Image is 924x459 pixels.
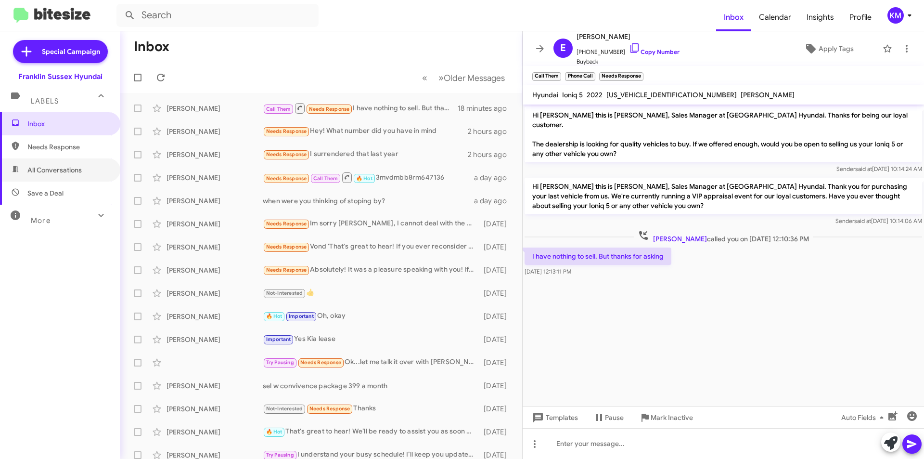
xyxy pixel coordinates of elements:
span: [PERSON_NAME] [741,91,795,99]
input: Search [116,4,319,27]
span: « [422,72,427,84]
div: 3mvdmbb8rm647136 [263,171,474,184]
span: [US_VEHICLE_IDENTIFICATION_NUMBER] [606,91,737,99]
a: Copy Number [629,48,680,55]
div: [DATE] [479,381,514,391]
button: Pause [586,409,631,426]
div: [DATE] [479,265,514,275]
div: [DATE] [479,427,514,437]
span: Sender [DATE] 10:14:06 AM [835,217,922,224]
div: Franklin Sussex Hyundai [18,72,103,81]
span: Apply Tags [819,40,854,57]
div: [DATE] [479,242,514,252]
span: Needs Response [27,142,109,152]
div: That's great to hear! We’ll be ready to assist you as soon as you arrive. Safe travels! [263,426,479,437]
span: Not-Interested [266,406,303,412]
span: Important [289,313,314,319]
div: Oh, okay [263,311,479,322]
div: [PERSON_NAME] [167,312,263,321]
span: Try Pausing [266,359,294,366]
span: Needs Response [300,359,341,366]
small: Call Them [532,72,561,81]
div: when were you thinking of stoping by? [263,196,474,206]
div: 👍 [263,288,479,299]
button: Auto Fields [834,409,895,426]
span: 🔥 Hot [266,429,282,435]
div: [DATE] [479,335,514,344]
div: Thanks [263,403,479,414]
div: [PERSON_NAME] [167,173,263,183]
span: Try Pausing [266,452,294,458]
h1: Inbox [134,39,169,54]
span: said at [854,217,871,224]
p: I have nothing to sell. But thanks for asking [525,248,671,265]
span: Mark Inactive [651,409,693,426]
div: [PERSON_NAME] [167,427,263,437]
span: Profile [842,3,879,31]
div: Hey! What number did you have in mind [263,126,468,137]
p: Hi [PERSON_NAME] this is [PERSON_NAME], Sales Manager at [GEOGRAPHIC_DATA] Hyundai. Thanks for be... [525,106,922,162]
span: Templates [530,409,578,426]
span: Needs Response [266,175,307,182]
div: Vond 'That's great to hear! If you ever reconsider or have any questions about your car, feel fre... [263,241,479,252]
span: Hyundai [532,91,558,99]
span: E [560,40,566,56]
div: [PERSON_NAME] [167,265,263,275]
div: [DATE] [479,358,514,367]
div: [PERSON_NAME] [167,196,263,206]
a: Calendar [751,3,799,31]
nav: Page navigation example [417,68,511,88]
span: [PHONE_NUMBER] [577,42,680,57]
small: Phone Call [565,72,595,81]
div: Yes Kia lease [263,334,479,345]
div: [DATE] [479,312,514,321]
div: [DATE] [479,404,514,414]
span: Important [266,336,291,342]
span: called you on [DATE] 12:10:36 PM [634,230,813,244]
span: Auto Fields [841,409,887,426]
button: Templates [523,409,586,426]
div: [PERSON_NAME] [167,335,263,344]
span: Sender [DATE] 10:14:24 AM [836,165,922,172]
small: Needs Response [599,72,643,81]
span: said at [855,165,872,172]
div: Absolutely! It was a pleasure speaking with you! If all goes well my generally frugal nephew will... [263,264,479,275]
span: Needs Response [266,151,307,157]
span: » [438,72,444,84]
div: [PERSON_NAME] [167,104,263,113]
span: All Conversations [27,165,82,175]
div: [PERSON_NAME] [167,127,263,136]
span: Call Them [266,106,291,112]
div: [DATE] [479,289,514,298]
span: Not-Interested [266,290,303,296]
span: 🔥 Hot [356,175,372,182]
div: [PERSON_NAME] [167,242,263,252]
span: 🔥 Hot [266,313,282,319]
a: Inbox [716,3,751,31]
a: Special Campaign [13,40,108,63]
div: [PERSON_NAME] [167,289,263,298]
span: Needs Response [266,244,307,250]
span: Ioniq 5 [562,91,583,99]
div: sel w convivence package 399 a month [263,381,479,391]
div: a day ago [474,173,514,183]
div: [PERSON_NAME] [167,404,263,414]
div: 2 hours ago [468,150,514,159]
a: Insights [799,3,842,31]
span: Older Messages [444,73,505,83]
span: Save a Deal [27,188,64,198]
div: Im sorry [PERSON_NAME], I cannot deal with the car right now. I just had a sudden death in my fam... [263,218,479,229]
div: 2 hours ago [468,127,514,136]
span: Needs Response [266,221,307,227]
span: Buyback [577,57,680,66]
button: Mark Inactive [631,409,701,426]
span: Inbox [27,119,109,129]
button: KM [879,7,913,24]
span: Needs Response [266,128,307,134]
div: [PERSON_NAME] [167,219,263,229]
div: a day ago [474,196,514,206]
span: [PERSON_NAME] [653,235,707,243]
